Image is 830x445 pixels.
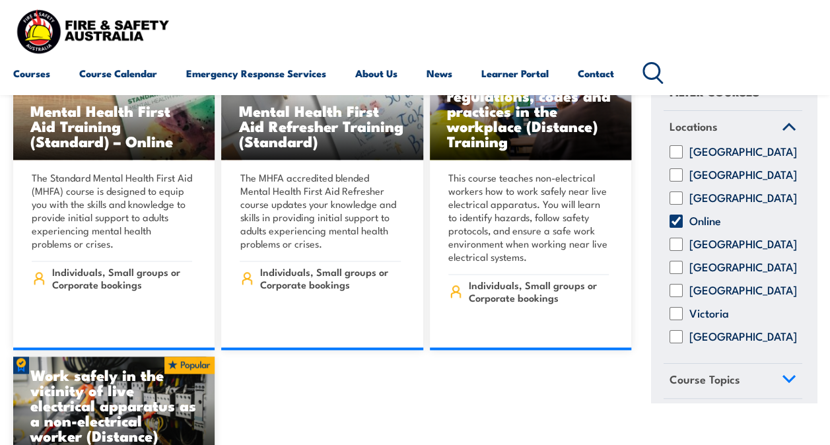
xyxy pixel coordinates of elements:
[468,279,609,304] span: Individuals, Small groups or Corporate bookings
[689,215,721,228] label: Online
[447,57,614,149] h3: Apply work health and safety regulations, codes and practices in the workplace (Distance) Training
[13,57,50,89] a: Courses
[578,57,614,89] a: Contact
[664,364,802,399] a: Course Topics
[240,171,400,250] p: The MHFA accredited blended Mental Health First Aid Refresher course updates your knowledge and s...
[448,171,609,263] p: This course teaches non-electrical workers how to work safely near live electrical apparatus. You...
[689,169,797,182] label: [GEOGRAPHIC_DATA]
[664,399,802,433] a: Industries
[689,146,797,159] label: [GEOGRAPHIC_DATA]
[32,171,192,250] p: The Standard Mental Health First Aid (MHFA) course is designed to equip you with the skills and k...
[30,103,197,149] h3: Mental Health First Aid Training (Standard) – Online
[664,112,802,146] a: Locations
[355,57,398,89] a: About Us
[260,265,401,291] span: Individuals, Small groups or Corporate bookings
[221,47,423,160] a: Mental Health First Aid Refresher Training (Standard)
[670,118,718,136] span: Locations
[238,103,405,149] h3: Mental Health First Aid Refresher Training (Standard)
[13,47,215,160] a: Mental Health First Aid Training (Standard) – Online
[689,261,797,275] label: [GEOGRAPHIC_DATA]
[430,47,631,160] img: Apply work health and safety regulations, codes and practices in the workplace (Distance) Training
[689,331,797,344] label: [GEOGRAPHIC_DATA]
[689,285,797,298] label: [GEOGRAPHIC_DATA]
[670,371,740,389] span: Course Topics
[221,47,423,160] img: Mental Health First Aid Refresher (Standard) TRAINING (1)
[427,57,452,89] a: News
[689,308,729,321] label: Victoria
[186,57,326,89] a: Emergency Response Services
[689,238,797,252] label: [GEOGRAPHIC_DATA]
[481,57,549,89] a: Learner Portal
[689,192,797,205] label: [GEOGRAPHIC_DATA]
[13,47,215,160] img: Mental Health First Aid Training (Standard) – Online (2)
[52,265,193,291] span: Individuals, Small groups or Corporate bookings
[79,57,157,89] a: Course Calendar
